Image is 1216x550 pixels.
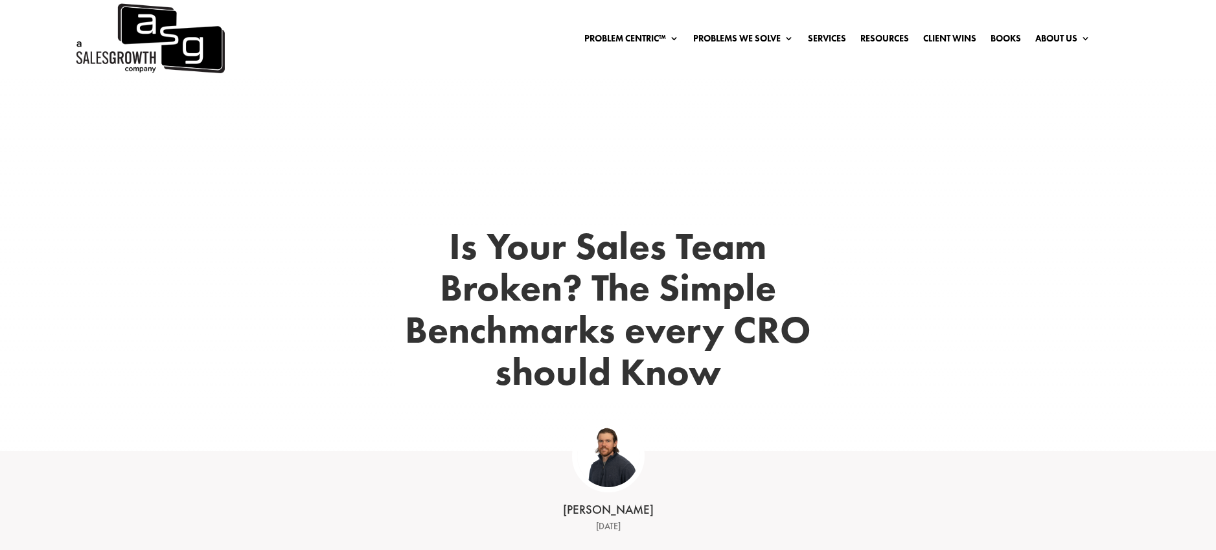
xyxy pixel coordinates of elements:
a: Client Wins [923,34,976,48]
img: ASG Co_alternate lockup (1) [577,425,639,487]
a: Services [808,34,846,48]
div: [PERSON_NAME] [407,501,809,519]
a: Resources [860,34,909,48]
a: Books [991,34,1021,48]
a: About Us [1035,34,1090,48]
div: [DATE] [407,519,809,534]
a: Problem Centric™ [584,34,679,48]
h1: Is Your Sales Team Broken? The Simple Benchmarks every CRO should Know [395,225,822,400]
a: Problems We Solve [693,34,794,48]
